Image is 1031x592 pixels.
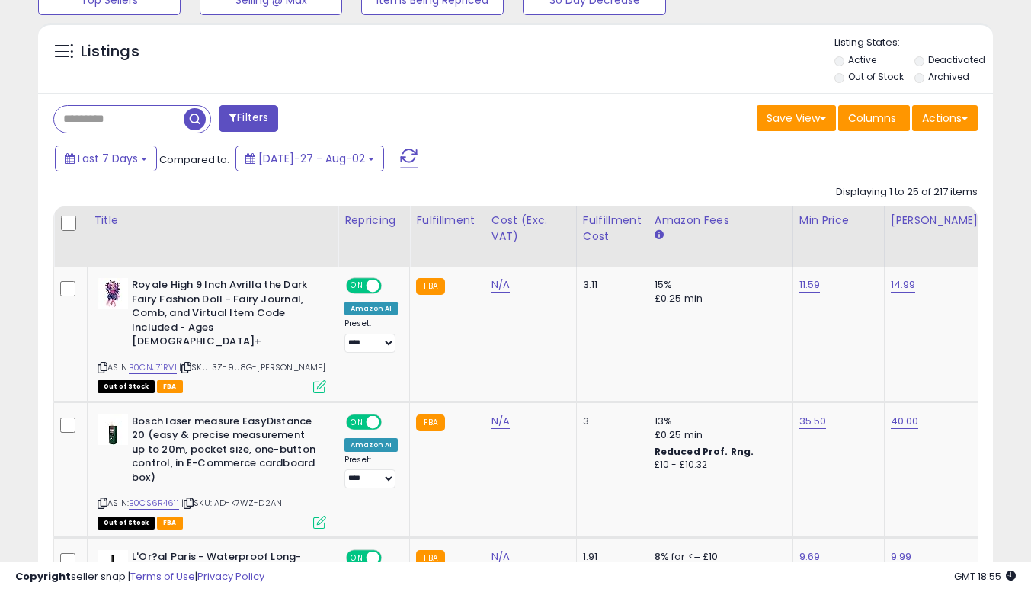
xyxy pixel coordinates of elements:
[179,361,326,373] span: | SKU: 3Z-9U8G-[PERSON_NAME]
[81,41,139,62] h5: Listings
[344,455,398,489] div: Preset:
[655,229,664,242] small: Amazon Fees.
[98,414,326,527] div: ASIN:
[416,278,444,295] small: FBA
[655,445,754,458] b: Reduced Prof. Rng.
[157,380,183,393] span: FBA
[891,277,916,293] a: 14.99
[347,415,367,428] span: ON
[159,152,229,167] span: Compared to:
[912,105,978,131] button: Actions
[98,278,128,309] img: 412W-5TEuZL._SL40_.jpg
[416,414,444,431] small: FBA
[98,517,155,530] span: All listings that are currently out of stock and unavailable for purchase on Amazon
[655,292,781,306] div: £0.25 min
[757,105,836,131] button: Save View
[347,280,367,293] span: ON
[344,213,403,229] div: Repricing
[655,428,781,442] div: £0.25 min
[98,278,326,391] div: ASIN:
[834,36,993,50] p: Listing States:
[129,361,177,374] a: B0CNJ71RV1
[655,414,781,428] div: 13%
[344,302,398,315] div: Amazon AI
[258,151,365,166] span: [DATE]-27 - Aug-02
[197,569,264,584] a: Privacy Policy
[129,497,179,510] a: B0CS6R4611
[235,146,384,171] button: [DATE]-27 - Aug-02
[655,459,781,472] div: £10 - £10.32
[379,415,404,428] span: OFF
[344,438,398,452] div: Amazon AI
[130,569,195,584] a: Terms of Use
[344,318,398,353] div: Preset:
[491,414,510,429] a: N/A
[583,213,642,245] div: Fulfillment Cost
[891,414,919,429] a: 40.00
[799,213,878,229] div: Min Price
[491,277,510,293] a: N/A
[583,278,636,292] div: 3.11
[655,278,781,292] div: 15%
[583,414,636,428] div: 3
[98,380,155,393] span: All listings that are currently out of stock and unavailable for purchase on Amazon
[55,146,157,171] button: Last 7 Days
[132,414,317,489] b: Bosch laser measure EasyDistance 20 (easy & precise measurement up to 20m, pocket size, one-butto...
[838,105,910,131] button: Columns
[848,53,876,66] label: Active
[891,213,981,229] div: [PERSON_NAME]
[132,278,317,353] b: Royale High 9 Inch Avrilla the Dark Fairy Fashion Doll - Fairy Journal, Comb, and Virtual Item Co...
[799,414,827,429] a: 35.50
[219,105,278,132] button: Filters
[928,53,985,66] label: Deactivated
[848,70,904,83] label: Out of Stock
[655,213,786,229] div: Amazon Fees
[379,280,404,293] span: OFF
[928,70,969,83] label: Archived
[181,497,282,509] span: | SKU: AD-K7WZ-D2AN
[491,213,570,245] div: Cost (Exc. VAT)
[416,213,478,229] div: Fulfillment
[98,414,128,445] img: 31IpKy75fAL._SL40_.jpg
[157,517,183,530] span: FBA
[954,569,1016,584] span: 2025-08-10 18:55 GMT
[78,151,138,166] span: Last 7 Days
[15,569,71,584] strong: Copyright
[836,185,978,200] div: Displaying 1 to 25 of 217 items
[799,277,821,293] a: 11.59
[848,110,896,126] span: Columns
[94,213,331,229] div: Title
[15,570,264,584] div: seller snap | |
